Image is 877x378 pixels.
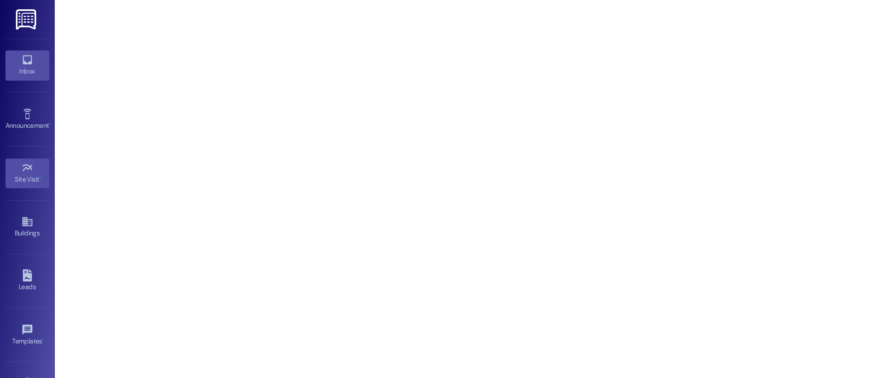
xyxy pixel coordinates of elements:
a: Templates • [5,320,49,350]
img: ResiDesk Logo [16,9,38,30]
a: Buildings [5,212,49,242]
a: Inbox [5,50,49,80]
span: • [39,174,41,182]
span: • [49,120,50,128]
a: Leads [5,266,49,296]
span: • [42,336,44,343]
a: Site Visit • [5,159,49,188]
